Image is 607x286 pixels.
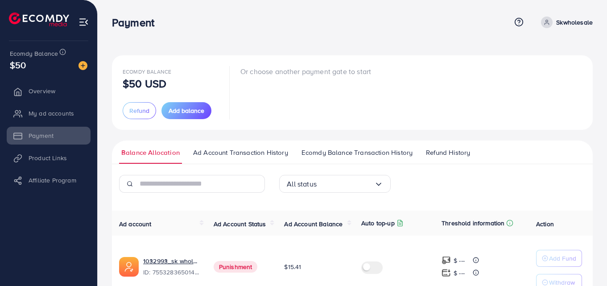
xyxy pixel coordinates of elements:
[361,218,395,228] p: Auto top-up
[193,148,288,158] span: Ad Account Transaction History
[536,220,554,228] span: Action
[442,268,451,278] img: top-up amount
[129,106,149,115] span: Refund
[284,262,301,271] span: $15.41
[123,68,171,75] span: Ecomdy Balance
[442,256,451,265] img: top-up amount
[143,257,199,277] div: <span class='underline'>1032993_sk whole store_1758636153101</span></br>7553283650142601223
[119,220,152,228] span: Ad account
[10,49,58,58] span: Ecomdy Balance
[143,257,199,265] a: 1032993_sk whole store_1758636153101
[454,268,465,278] p: $ ---
[287,177,317,191] span: All status
[119,257,139,277] img: ic-ads-acc.e4c84228.svg
[169,106,204,115] span: Add balance
[121,148,180,158] span: Balance Allocation
[9,12,69,26] img: logo
[279,175,391,193] div: Search for option
[161,102,211,119] button: Add balance
[10,58,26,71] span: $50
[78,61,87,70] img: image
[240,66,371,77] p: Or choose another payment gate to start
[426,148,470,158] span: Refund History
[143,268,199,277] span: ID: 7553283650142601223
[112,16,161,29] h3: Payment
[556,17,593,28] p: Skwholesale
[284,220,343,228] span: Ad Account Balance
[214,261,258,273] span: Punishment
[537,17,593,28] a: Skwholesale
[214,220,266,228] span: Ad Account Status
[123,102,156,119] button: Refund
[442,218,504,228] p: Threshold information
[549,253,576,264] p: Add Fund
[317,177,374,191] input: Search for option
[123,78,166,89] p: $50 USD
[78,17,89,27] img: menu
[301,148,413,158] span: Ecomdy Balance Transaction History
[454,255,465,266] p: $ ---
[536,250,582,267] button: Add Fund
